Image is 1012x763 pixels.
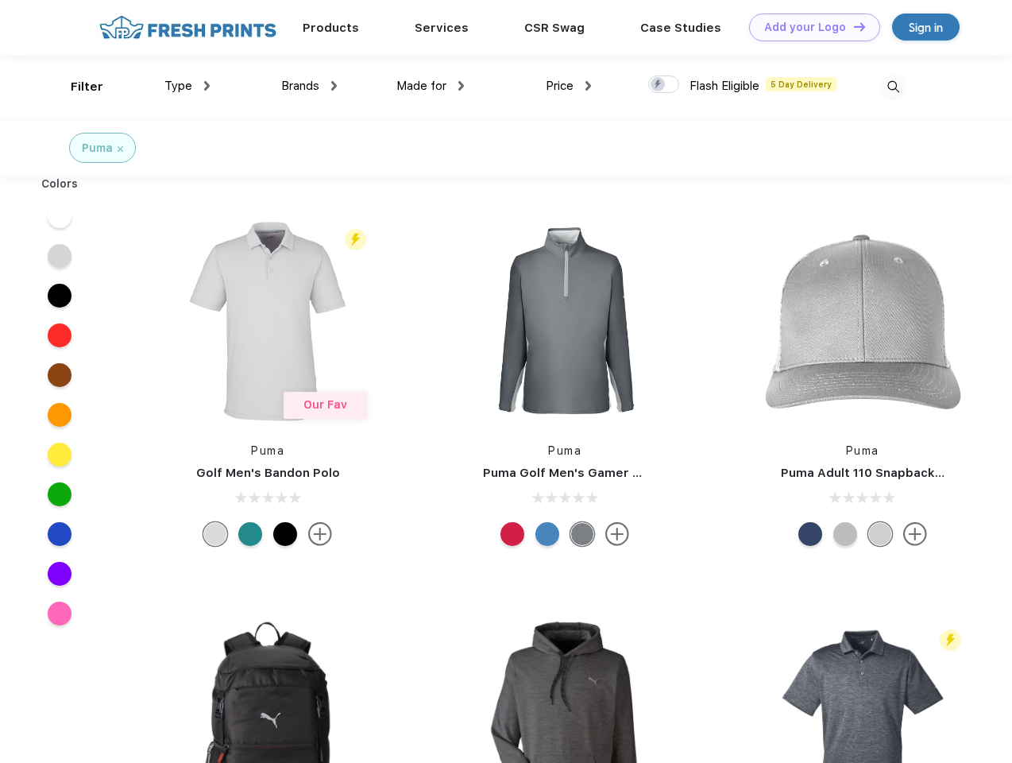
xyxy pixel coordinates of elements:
[196,466,340,480] a: Golf Men's Bandon Polo
[164,79,192,93] span: Type
[204,81,210,91] img: dropdown.png
[846,444,879,457] a: Puma
[570,522,594,546] div: Quiet Shade
[459,215,670,427] img: func=resize&h=266
[798,522,822,546] div: Peacoat with Qut Shd
[689,79,759,93] span: Flash Eligible
[71,78,103,96] div: Filter
[483,466,734,480] a: Puma Golf Men's Gamer Golf Quarter-Zip
[345,229,366,250] img: flash_active_toggle.svg
[892,14,960,41] a: Sign in
[82,140,113,157] div: Puma
[605,522,629,546] img: more.svg
[833,522,857,546] div: Quarry with Brt Whit
[331,81,337,91] img: dropdown.png
[118,146,123,152] img: filter_cancel.svg
[766,77,836,91] span: 5 Day Delivery
[303,21,359,35] a: Products
[500,522,524,546] div: Ski Patrol
[524,21,585,35] a: CSR Swag
[238,522,262,546] div: Green Lagoon
[95,14,281,41] img: fo%20logo%202.webp
[585,81,591,91] img: dropdown.png
[757,215,968,427] img: func=resize&h=266
[764,21,846,34] div: Add your Logo
[308,522,332,546] img: more.svg
[29,176,91,192] div: Colors
[396,79,446,93] span: Made for
[303,398,347,411] span: Our Fav
[903,522,927,546] img: more.svg
[251,444,284,457] a: Puma
[458,81,464,91] img: dropdown.png
[868,522,892,546] div: Quarry Brt Whit
[546,79,574,93] span: Price
[880,74,906,100] img: desktop_search.svg
[273,522,297,546] div: Puma Black
[940,629,961,651] img: flash_active_toggle.svg
[281,79,319,93] span: Brands
[415,21,469,35] a: Services
[203,522,227,546] div: High Rise
[548,444,581,457] a: Puma
[535,522,559,546] div: Bright Cobalt
[162,215,373,427] img: func=resize&h=266
[854,22,865,31] img: DT
[909,18,943,37] div: Sign in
